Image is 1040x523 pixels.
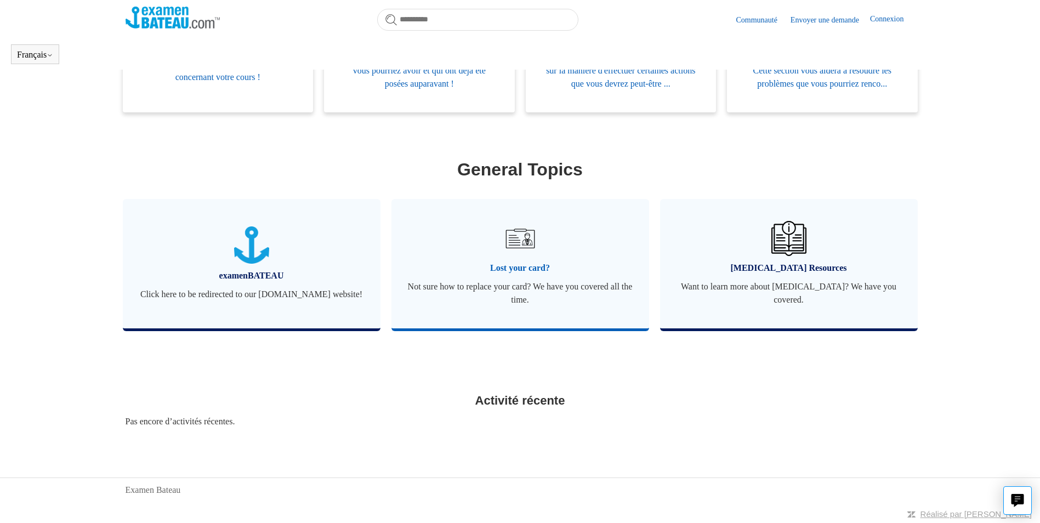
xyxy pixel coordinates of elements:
[126,415,915,428] div: Pas encore d’activités récentes.
[791,14,870,26] a: Envoyer une demande
[542,51,700,90] span: Vous trouverez ici des guides étape par étape sur la manière d'effectuer certaines actions que vo...
[234,226,269,264] img: 01JTNN85WSQ5FQ6HNXPDSZ7SRA
[139,288,364,301] span: Click here to be redirected to our [DOMAIN_NAME] website!
[870,13,914,26] a: Connexion
[677,261,901,275] span: [MEDICAL_DATA] Resources
[123,199,380,328] a: examenBATEAU Click here to be redirected to our [DOMAIN_NAME] website!
[408,261,633,275] span: Lost your card?
[126,156,915,183] h1: General Topics
[743,51,901,90] span: Vous rencontrez des problèmes techniques ? Cette section vous aidera à résoudre les problèmes que...
[17,50,53,60] button: Français
[391,199,649,328] a: Lost your card? Not sure how to replace your card? We have you covered all the time.
[139,58,297,84] span: Cette section couvre les questions générales concernant votre cours !
[377,9,578,31] input: Rechercher
[677,280,901,306] span: Want to learn more about [MEDICAL_DATA]? We have you covered.
[126,391,915,410] h2: Activité récente
[139,269,364,282] span: examenBATEAU
[126,7,220,29] img: Page d’accueil du Centre d’aide Examen Bateau
[660,199,918,328] a: [MEDICAL_DATA] Resources Want to learn more about [MEDICAL_DATA]? We have you covered.
[736,14,788,26] a: Communauté
[340,51,498,90] span: Cette section répondra aux questions que vous pourriez avoir et qui ont déjà été posées auparavant !
[408,280,633,306] span: Not sure how to replace your card? We have you covered all the time.
[501,219,539,258] img: 01JRG6G4NA4NJ1BVG8MJM761YH
[920,509,1032,519] a: Réalisé par [PERSON_NAME]
[771,221,806,256] img: 01JHREV2E6NG3DHE8VTG8QH796
[1003,486,1032,515] button: Live chat
[126,484,181,497] a: Examen Bateau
